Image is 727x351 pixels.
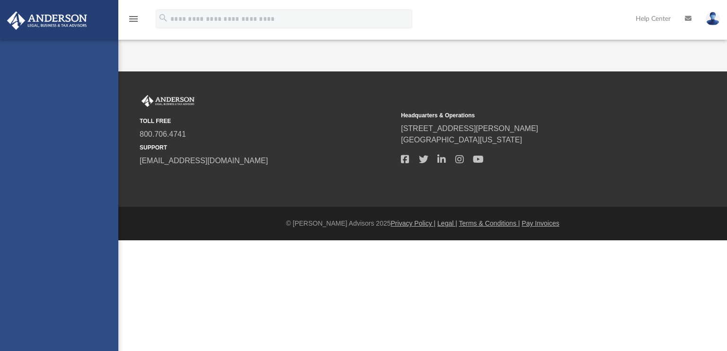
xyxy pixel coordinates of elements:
[706,12,720,26] img: User Pic
[140,95,196,107] img: Anderson Advisors Platinum Portal
[4,11,90,30] img: Anderson Advisors Platinum Portal
[401,111,656,120] small: Headquarters & Operations
[401,124,538,132] a: [STREET_ADDRESS][PERSON_NAME]
[158,13,168,23] i: search
[391,219,436,227] a: Privacy Policy |
[118,219,727,228] div: © [PERSON_NAME] Advisors 2025
[522,219,559,227] a: Pay Invoices
[128,18,139,25] a: menu
[401,136,522,144] a: [GEOGRAPHIC_DATA][US_STATE]
[140,117,394,125] small: TOLL FREE
[459,219,520,227] a: Terms & Conditions |
[140,143,394,152] small: SUPPORT
[140,157,268,165] a: [EMAIL_ADDRESS][DOMAIN_NAME]
[437,219,457,227] a: Legal |
[140,130,186,138] a: 800.706.4741
[128,13,139,25] i: menu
